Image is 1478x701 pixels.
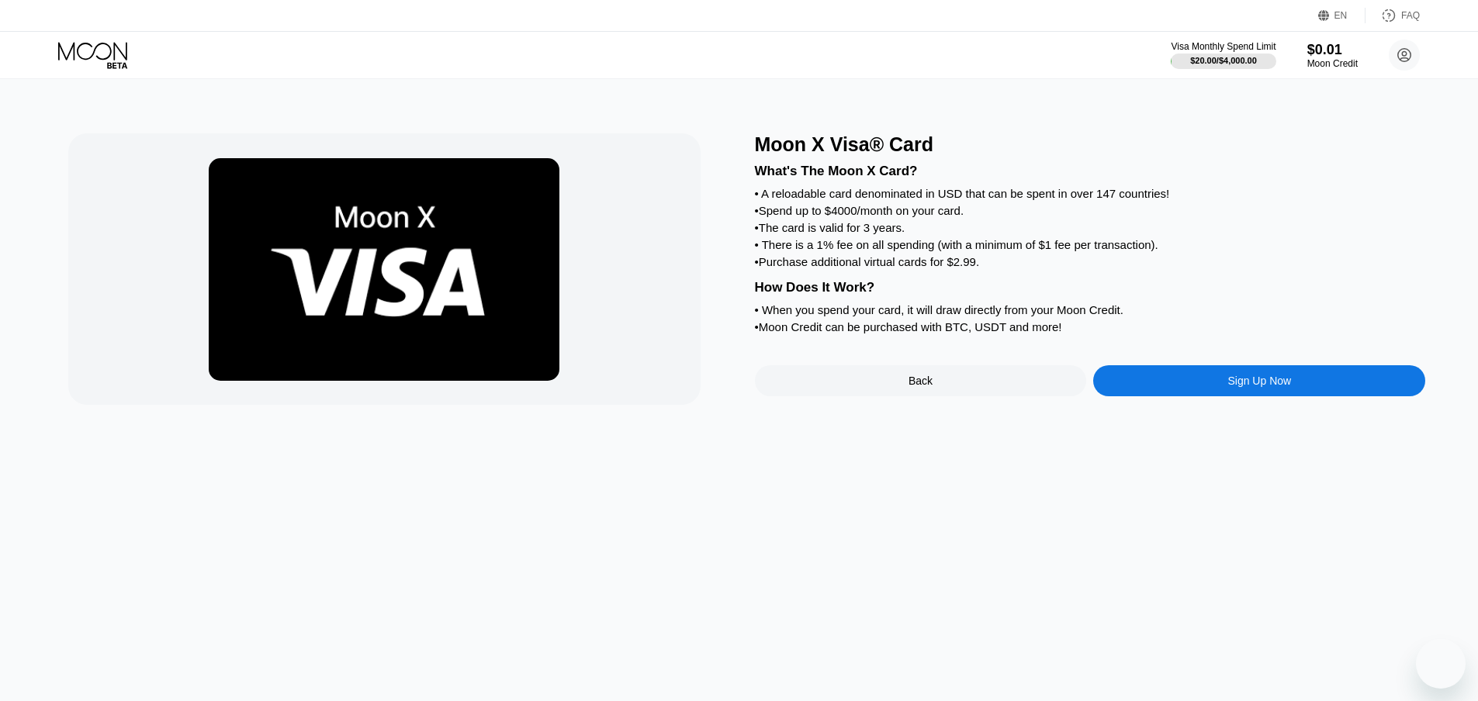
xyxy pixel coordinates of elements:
[755,255,1426,268] div: • Purchase additional virtual cards for $2.99.
[755,187,1426,200] div: • A reloadable card denominated in USD that can be spent in over 147 countries!
[1307,42,1358,69] div: $0.01Moon Credit
[1366,8,1420,23] div: FAQ
[755,133,1426,156] div: Moon X Visa® Card
[1190,56,1257,65] div: $20.00 / $4,000.00
[755,365,1087,396] div: Back
[1334,10,1348,21] div: EN
[1227,375,1291,387] div: Sign Up Now
[1307,58,1358,69] div: Moon Credit
[755,238,1426,251] div: • There is a 1% fee on all spending (with a minimum of $1 fee per transaction).
[1093,365,1425,396] div: Sign Up Now
[755,303,1426,316] div: • When you spend your card, it will draw directly from your Moon Credit.
[1171,41,1276,69] div: Visa Monthly Spend Limit$20.00/$4,000.00
[755,204,1426,217] div: • Spend up to $4000/month on your card.
[1318,8,1366,23] div: EN
[755,221,1426,234] div: • The card is valid for 3 years.
[1307,42,1358,58] div: $0.01
[755,280,1426,295] div: How Does It Work?
[1171,41,1276,52] div: Visa Monthly Spend Limit
[909,375,933,387] div: Back
[1401,10,1420,21] div: FAQ
[755,164,1426,179] div: What's The Moon X Card?
[1416,639,1466,689] iframe: 启动消息传送窗口的按钮
[755,320,1426,333] div: • Moon Credit can be purchased with BTC, USDT and more!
